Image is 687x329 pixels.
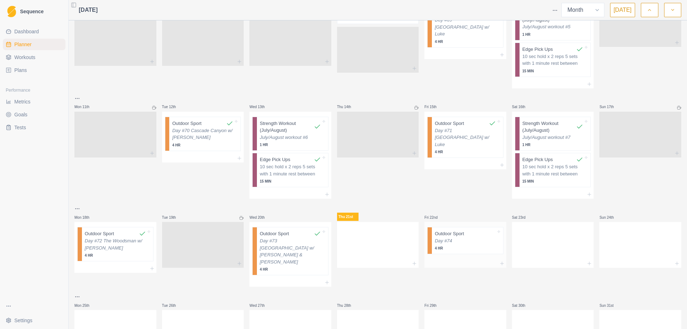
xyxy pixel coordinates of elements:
[522,46,553,53] p: Edge Pick Ups
[260,230,289,237] p: Outdoor Sport
[3,64,65,76] a: Plans
[3,122,65,133] a: Tests
[522,23,584,30] p: July/August workout #5
[427,6,503,48] div: Outdoor SportDay #69 [GEOGRAPHIC_DATA] w/ Luke4 HR
[3,26,65,37] a: Dashboard
[162,215,184,220] p: Tue 19th
[165,117,241,151] div: Outdoor SportDay #70 Cascade Canyon w/ [PERSON_NAME]4 HR
[14,98,30,105] span: Metrics
[435,127,496,148] p: Day #71 [GEOGRAPHIC_DATA] w/ Luke
[7,6,16,18] img: Logo
[260,237,321,265] p: Day #73 [GEOGRAPHIC_DATA] w/ [PERSON_NAME] & [PERSON_NAME]
[599,215,621,220] p: Sun 24th
[252,117,328,151] div: Strength Workout (July/August)July/August workout #61 HR
[522,156,553,163] p: Edge Pick Ups
[3,3,65,20] a: LogoSequence
[515,6,591,40] div: Strength Workout (July/August)July/August workout #51 HR
[20,9,44,14] span: Sequence
[3,96,65,107] a: Metrics
[427,227,503,254] div: Outdoor SportDay #744 HR
[515,153,591,187] div: Edge Pick Ups10 sec hold x 2 reps 5 sets with 1 minute rest between15 MIN
[522,32,584,37] p: 1 HR
[435,39,496,44] p: 4 HR
[249,215,271,220] p: Wed 20th
[599,303,621,308] p: Sun 31st
[260,163,321,177] p: 10 sec hold x 2 reps 5 sets with 1 minute rest between
[3,39,65,50] a: Planner
[424,104,446,110] p: Fri 15th
[14,67,27,74] span: Plans
[162,104,184,110] p: Tue 12th
[260,134,321,141] p: July/August workout #6
[260,120,314,134] p: Strength Workout (July/August)
[512,215,533,220] p: Sat 23rd
[172,142,233,148] p: 4 HR
[74,215,96,220] p: Mon 18th
[85,253,146,258] p: 4 HR
[435,120,464,127] p: Outdoor Sport
[512,104,533,110] p: Sat 16th
[522,68,584,74] p: 15 MIN
[14,28,39,35] span: Dashboard
[260,142,321,147] p: 1 HR
[424,215,446,220] p: Fri 22nd
[522,53,584,67] p: 10 sec hold x 2 reps 5 sets with 1 minute rest between
[522,134,584,141] p: July/August workout #7
[249,104,271,110] p: Wed 13th
[435,230,464,237] p: Outdoor Sport
[14,54,35,61] span: Workouts
[249,303,271,308] p: Wed 27th
[3,84,65,96] div: Performance
[260,179,321,184] p: 15 MIN
[260,267,321,272] p: 4 HR
[610,3,635,17] button: [DATE]
[252,227,328,275] div: Outdoor SportDay #73 [GEOGRAPHIC_DATA] w/ [PERSON_NAME] & [PERSON_NAME]4 HR
[14,124,26,131] span: Tests
[512,303,533,308] p: Sat 30th
[14,41,31,48] span: Planner
[162,303,184,308] p: Tue 26th
[77,227,154,261] div: Outdoor SportDay #72 The Woodsman w/ [PERSON_NAME]4 HR
[522,179,584,184] p: 15 MIN
[3,315,65,326] button: Settings
[515,117,591,151] div: Strength Workout (July/August)July/August workout #71 HR
[522,142,584,147] p: 1 HR
[74,303,96,308] p: Mon 25th
[435,246,496,251] p: 4 HR
[3,109,65,120] a: Goals
[74,104,96,110] p: Mon 11th
[3,52,65,63] a: Workouts
[85,237,146,251] p: Day #72 The Woodsman w/ [PERSON_NAME]
[14,111,28,118] span: Goals
[515,43,591,77] div: Edge Pick Ups10 sec hold x 2 reps 5 sets with 1 minute rest between15 MIN
[337,104,359,110] p: Thu 14th
[172,127,233,141] p: Day #70 Cascade Canyon w/ [PERSON_NAME]
[79,6,98,14] span: [DATE]
[252,153,328,187] div: Edge Pick Ups10 sec hold x 2 reps 5 sets with 1 minute rest between15 MIN
[172,120,201,127] p: Outdoor Sport
[424,303,446,308] p: Fri 29th
[427,117,503,158] div: Outdoor SportDay #71 [GEOGRAPHIC_DATA] w/ Luke4 HR
[522,163,584,177] p: 10 sec hold x 2 reps 5 sets with 1 minute rest between
[435,149,496,155] p: 4 HR
[337,303,359,308] p: Thu 28th
[435,16,496,38] p: Day #69 [GEOGRAPHIC_DATA] w/ Luke
[435,237,496,245] p: Day #74
[599,104,621,110] p: Sun 17th
[337,213,359,221] p: Thu 21st
[260,156,290,163] p: Edge Pick Ups
[85,230,114,237] p: Outdoor Sport
[522,120,576,134] p: Strength Workout (July/August)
